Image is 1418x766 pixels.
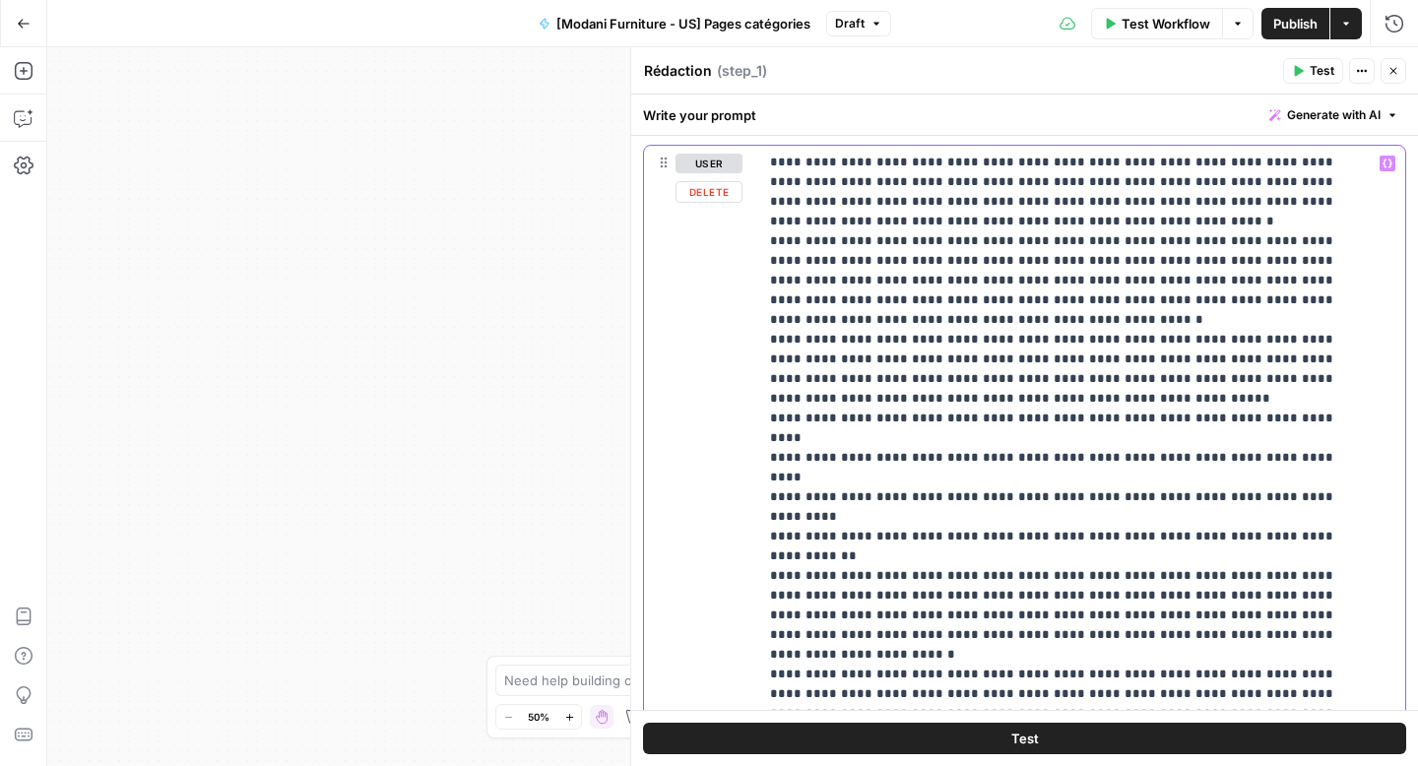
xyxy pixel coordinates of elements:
[1283,58,1343,84] button: Test
[631,95,1418,135] div: Write your prompt
[1122,14,1210,33] span: Test Workflow
[528,709,549,725] span: 50%
[644,61,712,81] textarea: Rédaction
[1261,102,1406,128] button: Generate with AI
[826,11,891,36] button: Draft
[1091,8,1222,39] button: Test Workflow
[1310,62,1334,80] span: Test
[676,154,742,173] button: user
[717,61,767,81] span: ( step_1 )
[556,14,810,33] span: [Modani Furniture - US] Pages catégories
[1273,14,1318,33] span: Publish
[1261,8,1329,39] button: Publish
[676,181,742,203] button: Delete
[835,15,865,32] span: Draft
[643,723,1406,754] button: Test
[527,8,822,39] button: [Modani Furniture - US] Pages catégories
[1011,729,1039,748] span: Test
[1287,106,1381,124] span: Generate with AI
